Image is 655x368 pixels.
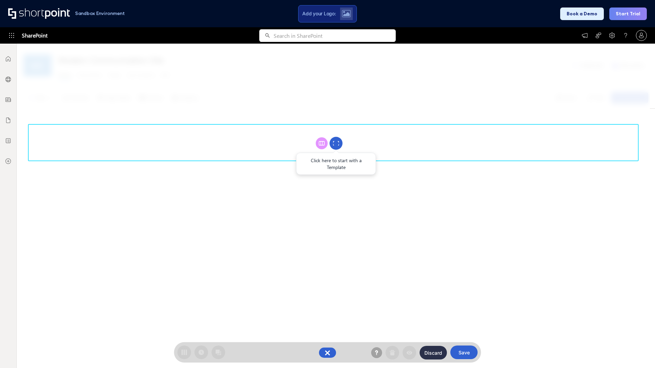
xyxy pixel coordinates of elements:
[274,29,396,42] input: Search in SharePoint
[609,7,647,20] button: Start Trial
[560,7,604,20] button: Book a Demo
[342,10,351,17] img: Upload logo
[450,346,478,359] button: Save
[420,346,447,359] button: Discard
[302,11,336,17] span: Add your Logo:
[75,12,125,15] h1: Sandbox Environment
[22,27,47,44] span: SharePoint
[621,335,655,368] iframe: Chat Widget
